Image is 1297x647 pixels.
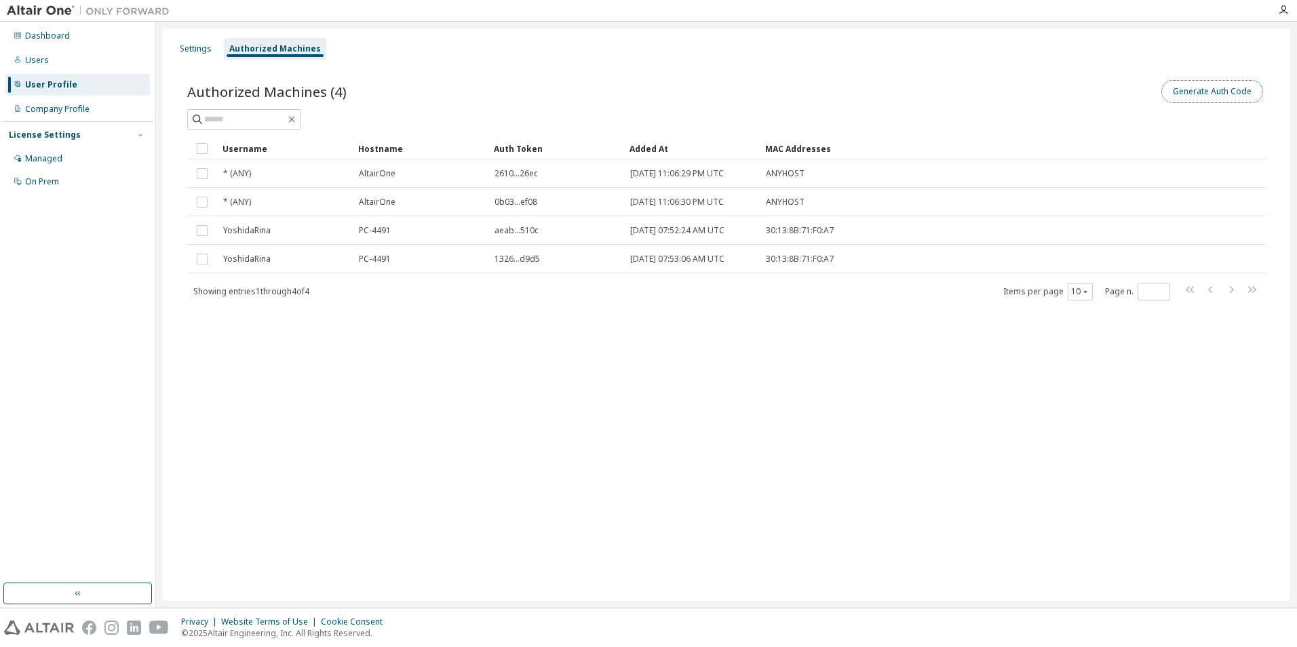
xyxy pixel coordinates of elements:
[630,254,724,264] span: [DATE] 07:53:06 AM UTC
[359,168,395,179] span: AltairOne
[82,621,96,635] img: facebook.svg
[630,138,754,159] div: Added At
[766,225,834,236] span: 30:13:8B:71:F0:A7
[1003,283,1093,300] span: Items per page
[765,138,1123,159] div: MAC Addresses
[7,4,176,18] img: Altair One
[223,197,251,208] span: * (ANY)
[495,225,539,236] span: aeab...510c
[25,176,59,187] div: On Prem
[181,616,221,627] div: Privacy
[495,254,540,264] span: 1326...d9d5
[193,286,309,297] span: Showing entries 1 through 4 of 4
[495,168,538,179] span: 2610...26ec
[1161,80,1263,103] button: Generate Auth Code
[25,104,90,115] div: Company Profile
[359,197,395,208] span: AltairOne
[1105,283,1170,300] span: Page n.
[229,43,321,54] div: Authorized Machines
[495,197,537,208] span: 0b03...ef08
[359,254,391,264] span: PC-4491
[25,31,70,41] div: Dashboard
[766,254,834,264] span: 30:13:8B:71:F0:A7
[223,254,271,264] span: YoshidaRina
[222,138,347,159] div: Username
[127,621,141,635] img: linkedin.svg
[25,55,49,66] div: Users
[1071,286,1089,297] button: 10
[181,627,391,639] p: © 2025 Altair Engineering, Inc. All Rights Reserved.
[25,153,62,164] div: Managed
[630,197,724,208] span: [DATE] 11:06:30 PM UTC
[187,82,347,101] span: Authorized Machines (4)
[494,138,619,159] div: Auth Token
[149,621,169,635] img: youtube.svg
[4,621,74,635] img: altair_logo.svg
[766,168,805,179] span: ANYHOST
[180,43,212,54] div: Settings
[104,621,119,635] img: instagram.svg
[25,79,77,90] div: User Profile
[766,197,805,208] span: ANYHOST
[630,225,724,236] span: [DATE] 07:52:24 AM UTC
[321,616,391,627] div: Cookie Consent
[358,138,483,159] div: Hostname
[359,225,391,236] span: PC-4491
[223,168,251,179] span: * (ANY)
[223,225,271,236] span: YoshidaRina
[9,130,81,140] div: License Settings
[630,168,724,179] span: [DATE] 11:06:29 PM UTC
[221,616,321,627] div: Website Terms of Use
